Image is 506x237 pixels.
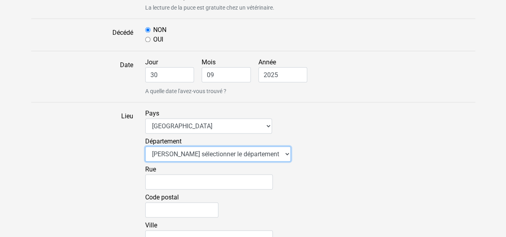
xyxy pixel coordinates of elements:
input: Mois [202,67,251,82]
input: Rue [145,174,273,189]
input: Année [258,67,308,82]
label: Rue [145,165,273,189]
label: Jour [145,58,200,82]
select: Département [145,146,291,161]
label: Code postal [145,193,218,217]
label: Décédé [25,25,139,44]
label: Pays [145,109,272,133]
label: NON [153,25,166,35]
label: Département [145,137,291,161]
input: Code postal [145,202,218,217]
input: NON [145,27,150,32]
label: Année [258,58,314,82]
small: A quelle date l'avez-vous trouvé ? [145,87,475,96]
input: OUI [145,37,150,42]
label: Date [25,58,139,96]
input: Jour [145,67,194,82]
select: Pays [145,118,272,133]
small: La lecture de la puce est gratuite chez un vétérinaire. [145,4,475,12]
label: OUI [153,35,163,44]
label: Mois [202,58,257,82]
